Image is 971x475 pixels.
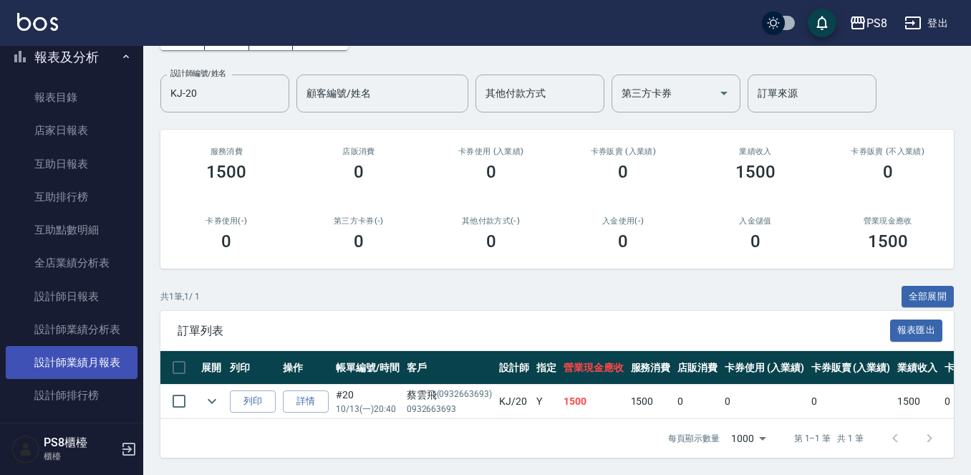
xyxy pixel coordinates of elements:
button: 列印 [230,390,276,413]
a: 店家日報表 [6,114,137,147]
h3: 0 [486,162,496,182]
td: 1500 [560,385,627,418]
h3: 0 [618,162,628,182]
a: 全店業績分析表 [6,246,137,279]
h3: 1500 [735,162,776,182]
h2: 店販消費 [310,147,408,156]
a: 詳情 [283,390,329,413]
th: 服務消費 [627,351,675,385]
button: PS8 [844,9,893,38]
h2: 業績收入 [707,147,805,156]
th: 店販消費 [674,351,721,385]
td: 1500 [894,385,941,418]
div: PS8 [866,14,887,32]
label: 設計師編號/姓名 [170,68,226,79]
th: 操作 [279,351,332,385]
p: 10/13 (一) 20:40 [336,403,400,416]
a: 每日收支明細 [6,413,137,446]
a: 設計師業績分析表 [6,313,137,346]
p: 0932663693 [407,403,492,416]
h3: 0 [883,162,893,182]
h2: 入金儲值 [707,216,805,226]
a: 互助排行榜 [6,181,137,213]
td: 1500 [627,385,675,418]
h3: 1500 [868,231,908,251]
h2: 卡券使用(-) [178,216,276,226]
h5: PS8櫃檯 [44,436,117,450]
h2: 營業現金應收 [839,216,937,226]
a: 設計師排行榜 [6,379,137,412]
th: 列印 [226,351,279,385]
h3: 1500 [206,162,246,182]
button: save [808,9,836,37]
p: 第 1–1 筆 共 1 筆 [794,432,864,445]
button: 報表及分析 [6,39,137,76]
th: 卡券販賣 (入業績) [808,351,894,385]
th: 卡券使用 (入業績) [721,351,808,385]
h2: 卡券使用 (入業績) [442,147,540,156]
p: (0932663693) [437,388,493,403]
span: 訂單列表 [178,324,890,338]
button: 報表匯出 [890,320,943,342]
h2: 卡券販賣 (入業績) [574,147,672,156]
p: 每頁顯示數量 [668,432,720,445]
td: #20 [332,385,403,418]
h3: 0 [618,231,628,251]
p: 櫃檯 [44,450,117,463]
th: 業績收入 [894,351,941,385]
button: 全部展開 [902,286,955,308]
h2: 入金使用(-) [574,216,672,226]
th: 指定 [533,351,560,385]
a: 設計師業績月報表 [6,346,137,379]
button: expand row [201,390,223,412]
h3: 0 [354,231,364,251]
a: 報表目錄 [6,81,137,114]
h3: 0 [486,231,496,251]
h3: 0 [750,231,760,251]
p: 共 1 筆, 1 / 1 [160,290,200,303]
td: 0 [808,385,894,418]
th: 帳單編號/時間 [332,351,403,385]
h3: 0 [221,231,231,251]
h2: 第三方卡券(-) [310,216,408,226]
td: 0 [674,385,721,418]
a: 互助點數明細 [6,213,137,246]
button: Open [712,82,735,105]
div: 1000 [725,419,771,458]
a: 設計師日報表 [6,280,137,313]
h3: 0 [354,162,364,182]
th: 營業現金應收 [560,351,627,385]
th: 展開 [198,351,226,385]
a: 報表匯出 [890,323,943,337]
h3: 服務消費 [178,147,276,156]
img: Person [11,435,40,464]
td: KJ /20 [496,385,533,418]
th: 客戶 [403,351,496,385]
a: 互助日報表 [6,148,137,181]
div: 蔡雲飛 [407,388,492,403]
h2: 其他付款方式(-) [442,216,540,226]
td: 0 [721,385,808,418]
img: Logo [17,13,58,31]
th: 設計師 [496,351,533,385]
h2: 卡券販賣 (不入業績) [839,147,937,156]
td: Y [533,385,560,418]
button: 登出 [899,10,954,37]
